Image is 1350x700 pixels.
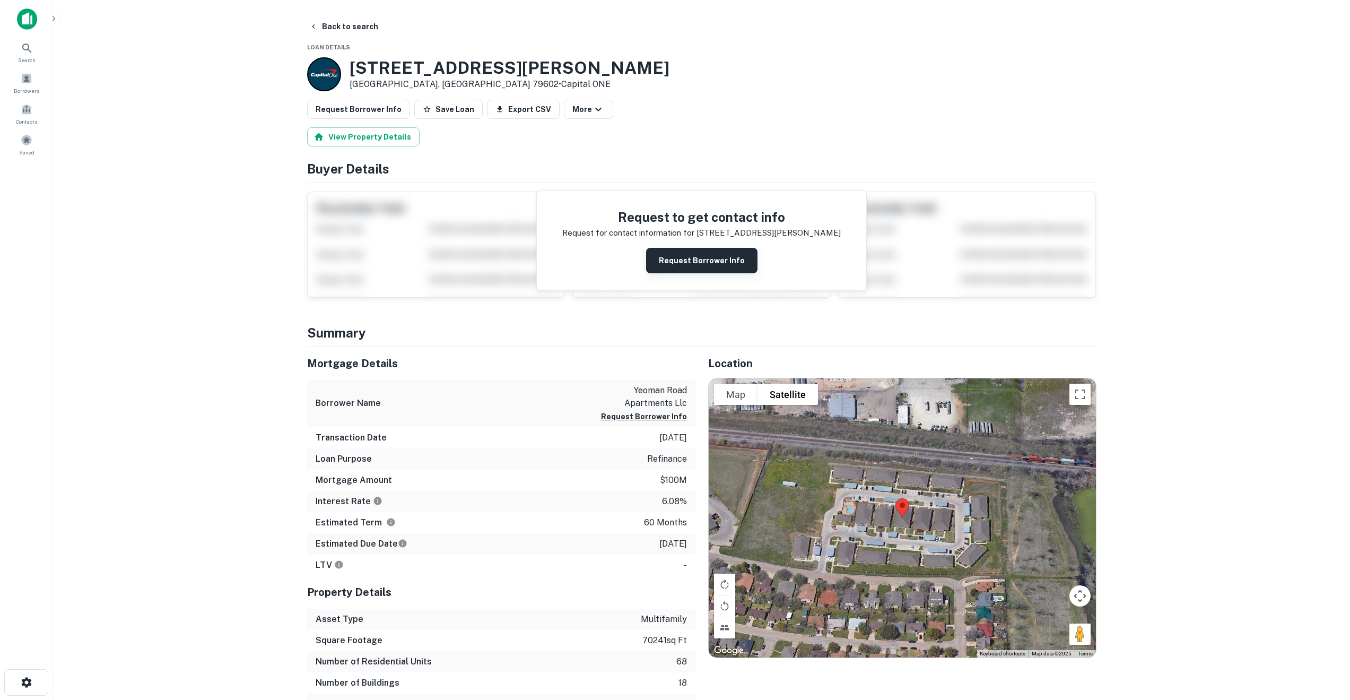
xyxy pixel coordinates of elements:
[487,100,560,119] button: Export CSV
[316,559,344,572] h6: LTV
[316,538,407,550] h6: Estimated Due Date
[307,100,410,119] button: Request Borrower Info
[591,384,687,410] p: yeoman road apartments llc
[659,431,687,444] p: [DATE]
[316,474,392,487] h6: Mortgage Amount
[305,17,382,36] button: Back to search
[307,44,350,50] span: Loan Details
[14,87,39,95] span: Borrowers
[1069,585,1091,607] button: Map camera controls
[316,613,363,626] h6: Asset Type
[711,644,746,658] img: Google
[714,574,735,595] button: Rotate map clockwise
[659,538,687,550] p: [DATE]
[1297,581,1350,632] iframe: Chat Widget
[386,517,396,527] svg: Term is based on a standard schedule for this type of loan.
[644,516,687,529] p: 60 months
[307,584,695,600] h5: Property Details
[684,559,687,572] p: -
[350,58,669,78] h3: [STREET_ADDRESS][PERSON_NAME]
[562,227,694,239] p: Request for contact information for
[3,99,50,128] a: Contacts
[316,397,381,410] h6: Borrower Name
[316,453,372,465] h6: Loan Purpose
[350,78,669,91] p: [GEOGRAPHIC_DATA], [GEOGRAPHIC_DATA] 79602 •
[642,634,687,647] p: 70241 sq ft
[316,634,382,647] h6: Square Footage
[398,539,407,548] svg: Estimate is based on a standard schedule for this type of loan.
[316,431,387,444] h6: Transaction Date
[17,8,37,30] img: capitalize-icon.png
[714,617,735,638] button: Tilt map
[662,495,687,508] p: 6.08%
[316,516,396,529] h6: Estimated Term
[714,384,757,405] button: Show street map
[307,127,420,146] button: View Property Details
[316,495,382,508] h6: Interest Rate
[708,356,1096,371] h5: Location
[676,655,687,668] p: 68
[18,56,36,64] span: Search
[641,613,687,626] p: multifamily
[19,148,34,157] span: Saved
[3,68,50,97] a: Borrowers
[414,100,483,119] button: Save Loan
[980,650,1025,658] button: Keyboard shortcuts
[711,644,746,658] a: Open this area in Google Maps (opens a new window)
[316,655,432,668] h6: Number of Residential Units
[3,38,50,66] a: Search
[1078,651,1093,656] a: Terms (opens in new tab)
[3,130,50,159] a: Saved
[1032,651,1072,656] span: Map data ©2025
[647,453,687,465] p: refinance
[714,595,735,617] button: Rotate map counterclockwise
[307,159,1096,178] h4: Buyer Details
[757,384,818,405] button: Show satellite imagery
[16,117,37,126] span: Contacts
[678,677,687,689] p: 18
[1069,624,1091,645] button: Drag Pegman onto the map to open Street View
[562,208,841,227] h4: Request to get contact info
[316,677,399,689] h6: Number of Buildings
[561,79,611,89] a: Capital ONE
[660,474,687,487] p: $100m
[307,356,695,371] h5: Mortgage Details
[646,248,757,273] button: Request Borrower Info
[696,227,841,239] p: [STREET_ADDRESS][PERSON_NAME]
[601,410,687,423] button: Request Borrower Info
[334,560,344,569] svg: LTVs displayed on the website are for informational purposes only and may be reported incorrectly...
[564,100,613,119] button: More
[307,323,1096,342] h4: Summary
[373,496,382,506] svg: The interest rates displayed on the website are for informational purposes only and may be report...
[1069,384,1091,405] button: Toggle fullscreen view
